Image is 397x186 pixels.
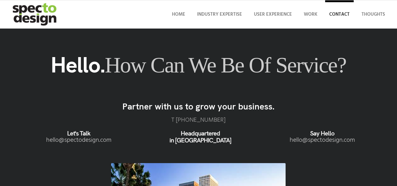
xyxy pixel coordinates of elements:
a: Industry Expertise [193,0,246,29]
p: T ‪[PHONE_NUMBER]‬ [16,117,381,124]
span: Thoughts [362,11,385,18]
h6: Let's Talk [18,130,140,137]
span: Industry Expertise [197,11,242,18]
a: Work [300,0,321,29]
a: moc.ngisedotceps@olleh [290,135,355,145]
a: Home [168,0,189,29]
h6: Say Hello [261,130,383,137]
h6: Headquartered in [GEOGRAPHIC_DATA] [140,130,261,144]
span: User Experience [254,11,292,18]
a: Contact [325,0,354,29]
h3: Partner with us to grow your business. [16,102,381,111]
a: User Experience [250,0,296,29]
a: Thoughts [357,0,389,29]
span: Work [304,11,317,18]
span: Contact [329,11,350,18]
span: How can we be of service? [105,53,346,77]
img: specto-logo-2020 [8,0,62,29]
span: Home [172,11,185,18]
a: moc.ngisedotceps@olleh [46,135,111,145]
h1: Hello. [16,50,381,79]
